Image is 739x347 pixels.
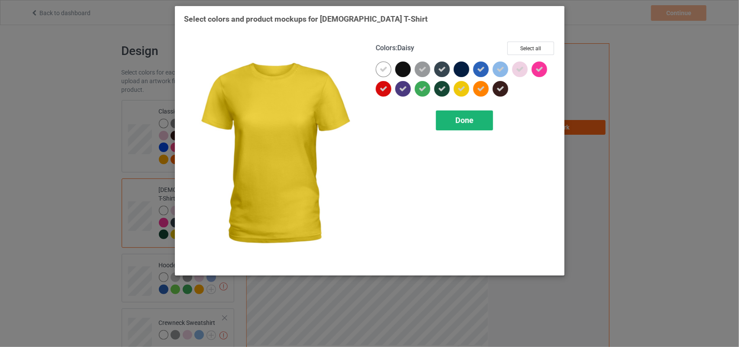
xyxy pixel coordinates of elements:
span: Colors [376,44,396,52]
img: regular.jpg [184,42,364,266]
span: Done [455,116,474,125]
h4: : [376,44,414,53]
span: Select colors and product mockups for [DEMOGRAPHIC_DATA] T-Shirt [184,14,428,23]
span: Daisy [397,44,414,52]
button: Select all [507,42,554,55]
